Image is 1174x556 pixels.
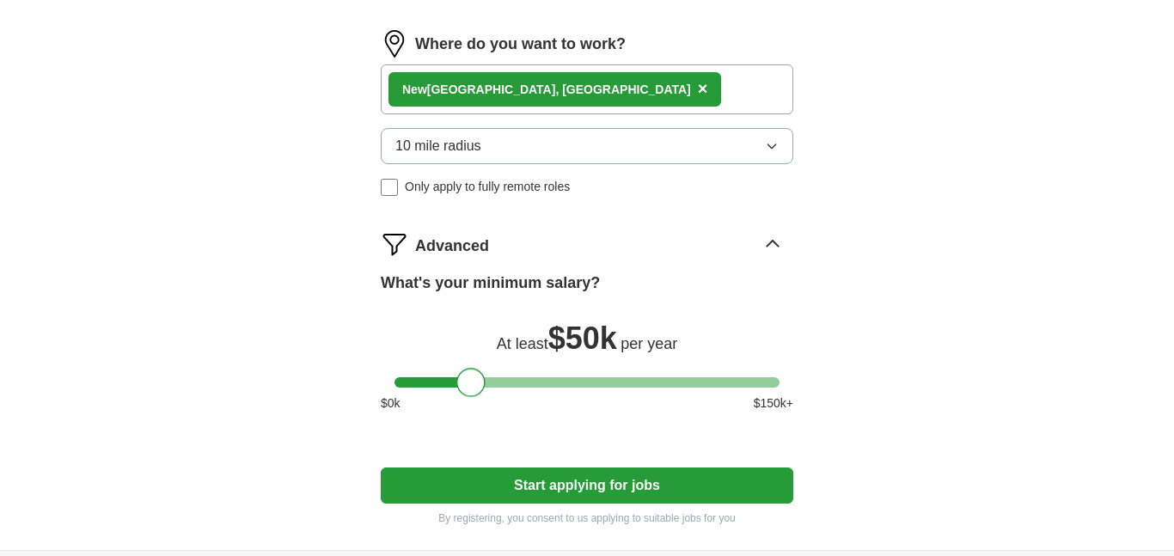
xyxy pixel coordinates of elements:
span: 10 mile radius [395,136,481,156]
label: Where do you want to work? [415,33,626,56]
span: $ 0 k [381,394,401,412]
button: Start applying for jobs [381,467,793,504]
div: [GEOGRAPHIC_DATA], [GEOGRAPHIC_DATA] [402,81,691,99]
img: location.png [381,30,408,58]
span: × [698,79,708,98]
span: $ 150 k+ [754,394,793,412]
input: Only apply to fully remote roles [381,179,398,196]
span: Advanced [415,235,489,258]
button: 10 mile radius [381,128,793,164]
img: filter [381,230,408,258]
button: × [698,76,708,102]
span: Only apply to fully remote roles [405,178,570,196]
strong: New [402,82,427,96]
span: per year [621,335,677,352]
span: At least [497,335,548,352]
label: What's your minimum salary? [381,272,600,295]
p: By registering, you consent to us applying to suitable jobs for you [381,510,793,526]
span: $ 50k [548,321,617,356]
